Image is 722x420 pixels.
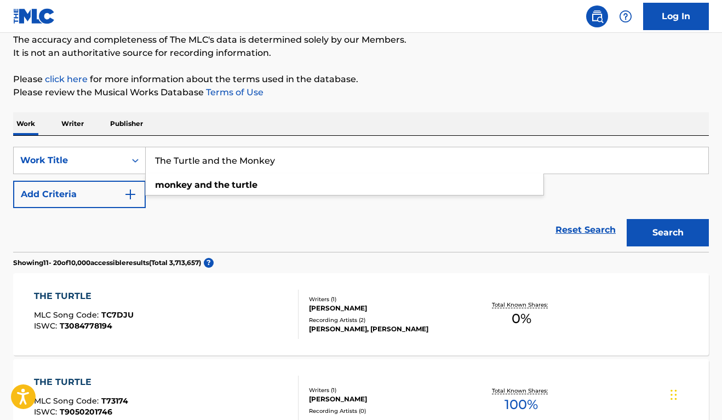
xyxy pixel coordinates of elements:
p: Showing 11 - 20 of 10,000 accessible results (Total 3,713,657 ) [13,258,201,268]
span: ISWC : [34,321,60,331]
div: Recording Artists ( 2 ) [309,316,464,324]
img: MLC Logo [13,8,55,24]
div: Writers ( 1 ) [309,295,464,303]
div: Help [615,5,637,27]
p: Publisher [107,112,146,135]
button: Add Criteria [13,181,146,208]
a: Terms of Use [204,87,263,97]
p: Total Known Shares: [492,301,551,309]
span: MLC Song Code : [34,396,101,406]
img: search [591,10,604,23]
img: 9d2ae6d4665cec9f34b9.svg [124,188,137,201]
span: TC7DJU [101,310,134,320]
span: 100 % [505,395,538,415]
p: Work [13,112,38,135]
div: Drag [671,378,677,411]
div: Work Title [20,154,119,167]
button: Search [627,219,709,246]
strong: the [214,180,230,190]
div: Writers ( 1 ) [309,386,464,394]
p: The accuracy and completeness of The MLC's data is determined solely by our Members. [13,33,709,47]
span: 0 % [512,309,531,329]
p: Please for more information about the terms used in the database. [13,73,709,86]
strong: and [194,180,212,190]
span: T73174 [101,396,128,406]
p: Please review the Musical Works Database [13,86,709,99]
form: Search Form [13,147,709,252]
img: help [619,10,632,23]
a: Public Search [586,5,608,27]
iframe: Chat Widget [667,367,722,420]
span: T9050201746 [60,407,112,417]
div: Recording Artists ( 0 ) [309,407,464,415]
span: T3084778194 [60,321,112,331]
p: It is not an authoritative source for recording information. [13,47,709,60]
span: ISWC : [34,407,60,417]
a: click here [45,74,88,84]
div: THE TURTLE [34,290,134,303]
a: THE TURTLEMLC Song Code:TC7DJUISWC:T3084778194Writers (1)[PERSON_NAME]Recording Artists (2)[PERSO... [13,273,709,355]
div: THE TURTLE [34,376,128,389]
div: [PERSON_NAME], [PERSON_NAME] [309,324,464,334]
div: [PERSON_NAME] [309,303,464,313]
a: Log In [643,3,709,30]
strong: turtle [232,180,257,190]
p: Writer [58,112,87,135]
p: Total Known Shares: [492,387,551,395]
span: MLC Song Code : [34,310,101,320]
strong: monkey [155,180,192,190]
a: Reset Search [550,218,621,242]
span: ? [204,258,214,268]
div: [PERSON_NAME] [309,394,464,404]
